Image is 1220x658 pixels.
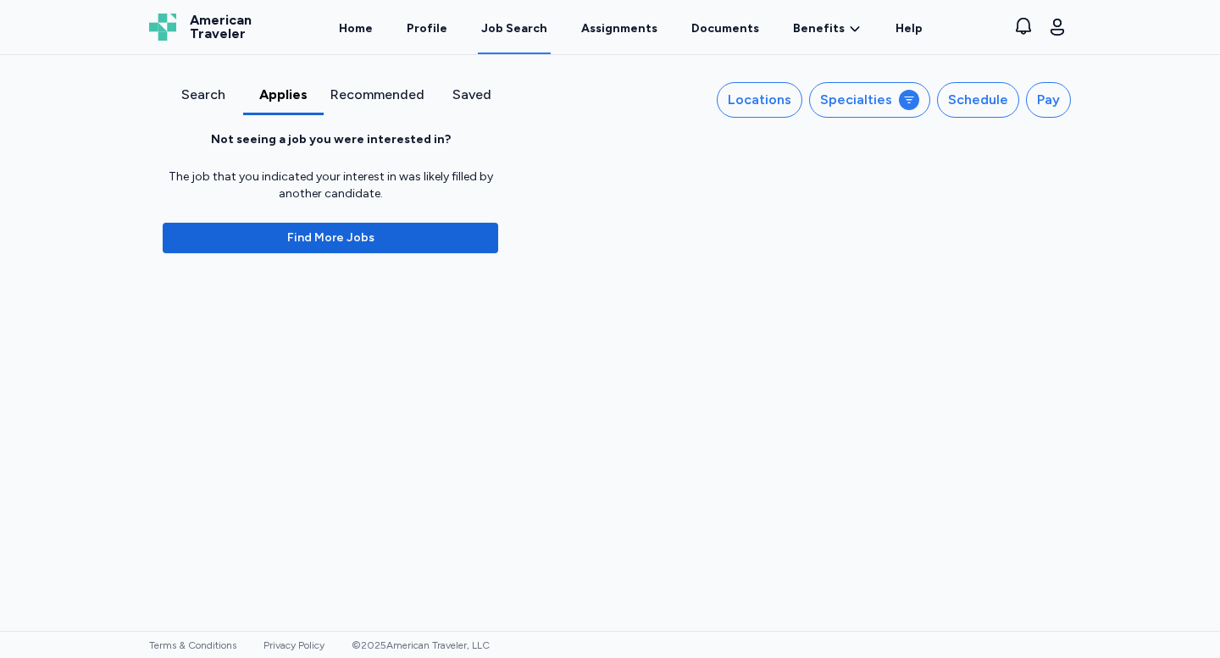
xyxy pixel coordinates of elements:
[169,85,236,105] div: Search
[263,639,324,651] a: Privacy Policy
[1026,82,1071,118] button: Pay
[211,131,451,148] div: Not seeing a job you were interested in?
[163,223,498,253] button: Find More Jobs
[793,20,845,37] span: Benefits
[352,639,490,651] span: © 2025 American Traveler, LLC
[1037,90,1060,110] div: Pay
[149,14,176,41] img: Logo
[190,14,252,41] span: American Traveler
[728,90,791,110] div: Locations
[937,82,1019,118] button: Schedule
[250,85,317,105] div: Applies
[948,90,1008,110] div: Schedule
[163,169,498,202] div: The job that you indicated your interest in was likely filled by another candidate.
[438,85,505,105] div: Saved
[809,82,930,118] button: Specialties
[717,82,802,118] button: Locations
[481,20,547,37] div: Job Search
[149,639,236,651] a: Terms & Conditions
[330,85,424,105] div: Recommended
[820,90,892,110] div: Specialties
[478,2,551,54] a: Job Search
[793,20,862,37] a: Benefits
[287,229,374,246] span: Find More Jobs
